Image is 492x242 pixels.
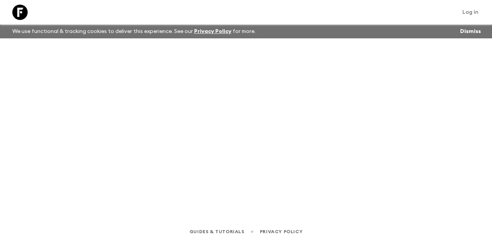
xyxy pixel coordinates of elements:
[189,227,244,236] a: Guides & Tutorials
[458,7,483,18] a: Log in
[194,29,231,34] a: Privacy Policy
[9,25,259,38] p: We use functional & tracking cookies to deliver this experience. See our for more.
[458,26,483,37] button: Dismiss
[260,227,303,236] a: Privacy Policy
